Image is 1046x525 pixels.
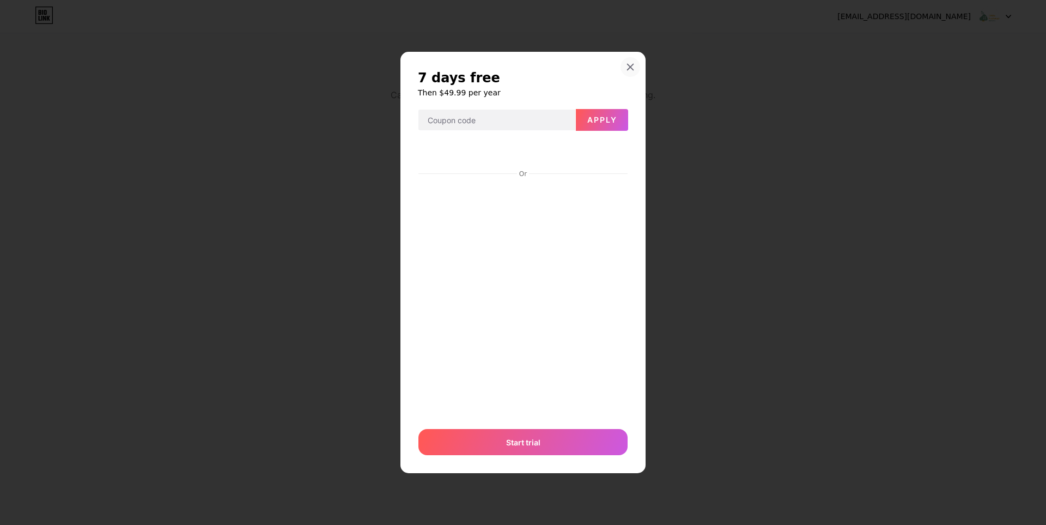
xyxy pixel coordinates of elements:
[418,140,628,166] iframe: Secure payment button frame
[418,110,575,131] input: Coupon code
[587,115,617,124] span: Apply
[506,437,540,448] span: Start trial
[416,179,630,419] iframe: Secure payment input frame
[517,170,529,178] div: Or
[418,87,628,98] h6: Then $49.99 per year
[576,109,628,131] button: Apply
[418,69,500,87] span: 7 days free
